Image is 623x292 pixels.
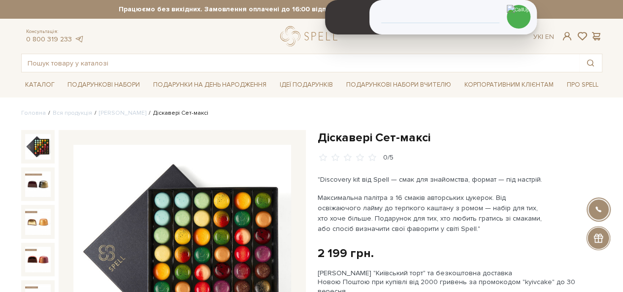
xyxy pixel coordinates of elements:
[25,209,51,234] img: Діскавері Сет-максі
[25,247,51,272] img: Діскавері Сет-максі
[562,77,602,93] a: Про Spell
[318,193,549,234] p: Максимальна палітра з 16 смаків авторських цукерок. Від освіжаючого лайму до терпкого каштану з р...
[26,29,84,35] span: Консультація:
[149,77,270,93] a: Подарунки на День народження
[276,77,337,93] a: Ідеї подарунків
[21,77,59,93] a: Каталог
[542,32,543,41] span: |
[318,174,549,185] p: "Discovery kit від Spell — смак для знайомства, формат — під настрій.
[64,77,144,93] a: Подарункові набори
[21,109,46,117] a: Головна
[26,35,72,43] a: 0 800 319 233
[383,153,393,162] div: 0/5
[25,134,51,160] img: Діскавері Сет-максі
[342,76,455,93] a: Подарункові набори Вчителю
[74,35,84,43] a: telegram
[25,171,51,197] img: Діскавері Сет-максі
[579,54,602,72] button: Пошук товару у каталозі
[146,109,208,118] li: Діскавері Сет-максі
[99,109,146,117] a: [PERSON_NAME]
[318,246,374,261] div: 2 199 грн.
[53,109,92,117] a: Вся продукція
[318,130,602,145] h1: Діскавері Сет-максі
[21,5,602,14] strong: Працюємо без вихідних. Замовлення оплачені до 16:00 відправляємо день в день, після 16:00 - насту...
[460,77,557,93] a: Корпоративним клієнтам
[545,32,554,41] a: En
[22,54,579,72] input: Пошук товару у каталозі
[280,26,342,46] a: logo
[533,32,554,41] div: Ук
